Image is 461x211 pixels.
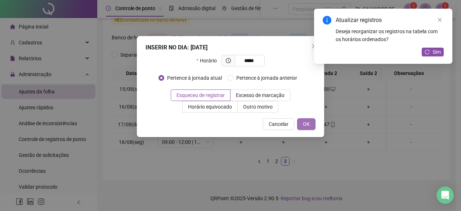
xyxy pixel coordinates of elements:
[243,104,273,110] span: Outro motivo
[188,104,232,110] span: Horário equivocado
[236,92,285,98] span: Excesso de marcação
[297,118,315,130] button: OK
[433,48,441,56] span: Sim
[308,40,320,52] button: Close
[425,49,430,54] span: reload
[263,118,294,130] button: Cancelar
[196,55,221,66] label: Horário
[311,43,317,49] span: close
[269,120,288,128] span: Cancelar
[146,43,315,52] div: INSERIR NO DIA : [DATE]
[164,74,225,82] span: Pertence à jornada atual
[226,58,231,63] span: clock-circle
[303,120,310,128] span: OK
[437,186,454,204] div: Open Intercom Messenger
[422,48,444,56] button: Sim
[176,92,225,98] span: Esqueceu de registrar
[233,74,300,82] span: Pertence à jornada anterior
